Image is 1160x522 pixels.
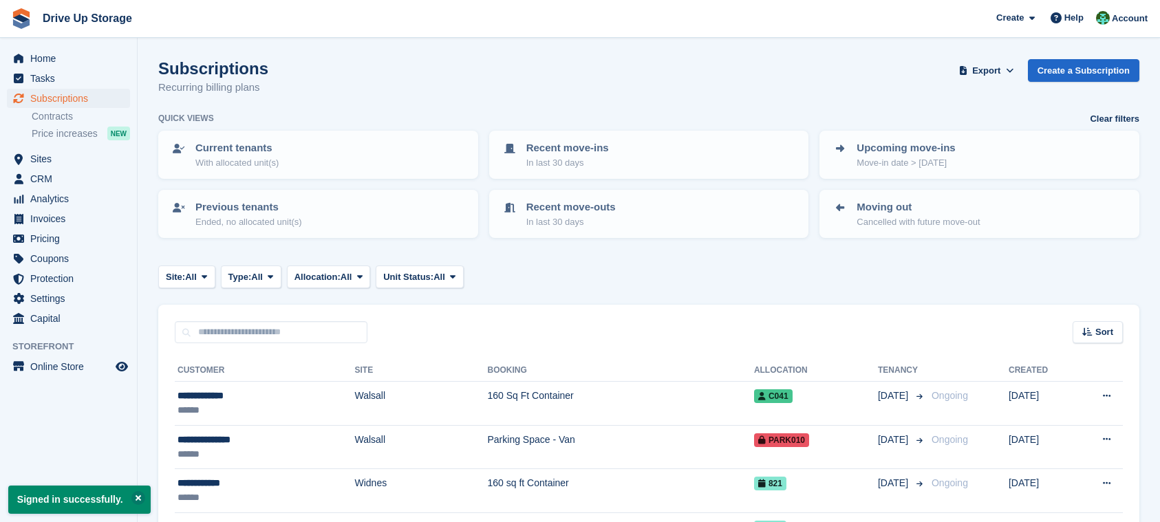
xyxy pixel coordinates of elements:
h1: Subscriptions [158,59,268,78]
span: Invoices [30,209,113,228]
td: [DATE] [1009,469,1075,513]
button: Export [956,59,1017,82]
a: menu [7,269,130,288]
span: Unit Status: [383,270,433,284]
th: Site [354,360,487,382]
button: Allocation: All [287,265,371,288]
span: Home [30,49,113,68]
td: [DATE] [1009,382,1075,426]
span: Price increases [32,127,98,140]
span: Coupons [30,249,113,268]
span: Type: [228,270,252,284]
p: In last 30 days [526,156,609,170]
a: menu [7,169,130,188]
a: Contracts [32,110,130,123]
td: Parking Space - Van [487,425,753,469]
button: Unit Status: All [376,265,463,288]
td: Widnes [354,469,487,513]
a: menu [7,49,130,68]
p: Cancelled with future move-out [857,215,980,229]
a: menu [7,209,130,228]
a: Price increases NEW [32,126,130,141]
button: Type: All [221,265,281,288]
a: Moving out Cancelled with future move-out [821,191,1138,237]
a: menu [7,357,130,376]
td: [DATE] [1009,425,1075,469]
a: menu [7,89,130,108]
h6: Quick views [158,112,214,124]
span: PARK010 [754,433,809,447]
span: Ongoing [932,390,968,401]
a: menu [7,69,130,88]
span: All [433,270,445,284]
span: Allocation: [294,270,341,284]
p: Move-in date > [DATE] [857,156,955,170]
p: Recent move-outs [526,199,616,215]
span: All [251,270,263,284]
a: menu [7,189,130,208]
a: Upcoming move-ins Move-in date > [DATE] [821,132,1138,177]
span: All [185,270,197,284]
td: Walsall [354,382,487,426]
span: Help [1064,11,1084,25]
a: menu [7,149,130,168]
a: Preview store [114,358,130,375]
span: Export [972,64,1000,78]
span: Sort [1095,325,1113,339]
a: Current tenants With allocated unit(s) [160,132,477,177]
span: Ongoing [932,477,968,488]
a: menu [7,229,130,248]
span: Settings [30,289,113,308]
a: menu [7,249,130,268]
p: Signed in successfully. [8,486,151,514]
a: Previous tenants Ended, no allocated unit(s) [160,191,477,237]
span: [DATE] [878,476,911,490]
span: Online Store [30,357,113,376]
span: Storefront [12,340,137,354]
img: Camille [1096,11,1110,25]
td: 160 sq ft Container [487,469,753,513]
p: Upcoming move-ins [857,140,955,156]
p: Recent move-ins [526,140,609,156]
p: Previous tenants [195,199,302,215]
span: All [341,270,352,284]
span: [DATE] [878,433,911,447]
span: Protection [30,269,113,288]
span: Analytics [30,189,113,208]
span: C041 [754,389,793,403]
p: In last 30 days [526,215,616,229]
button: Site: All [158,265,215,288]
a: Create a Subscription [1028,59,1139,82]
img: stora-icon-8386f47178a22dfd0bd8f6a31ec36ba5ce8667c1dd55bd0f319d3a0aa187defe.svg [11,8,32,29]
td: 160 Sq Ft Container [487,382,753,426]
a: Clear filters [1090,112,1139,126]
th: Allocation [754,360,878,382]
span: CRM [30,169,113,188]
span: [DATE] [878,389,911,403]
td: Walsall [354,425,487,469]
a: Recent move-ins In last 30 days [491,132,808,177]
th: Created [1009,360,1075,382]
p: Current tenants [195,140,279,156]
span: Account [1112,12,1148,25]
p: With allocated unit(s) [195,156,279,170]
span: 821 [754,477,786,490]
span: Ongoing [932,434,968,445]
span: Site: [166,270,185,284]
span: Capital [30,309,113,328]
span: Create [996,11,1024,25]
a: Drive Up Storage [37,7,138,30]
span: Tasks [30,69,113,88]
a: menu [7,289,130,308]
div: NEW [107,127,130,140]
p: Moving out [857,199,980,215]
p: Recurring billing plans [158,80,268,96]
th: Booking [487,360,753,382]
th: Customer [175,360,354,382]
span: Pricing [30,229,113,248]
a: Recent move-outs In last 30 days [491,191,808,237]
th: Tenancy [878,360,926,382]
span: Sites [30,149,113,168]
p: Ended, no allocated unit(s) [195,215,302,229]
a: menu [7,309,130,328]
